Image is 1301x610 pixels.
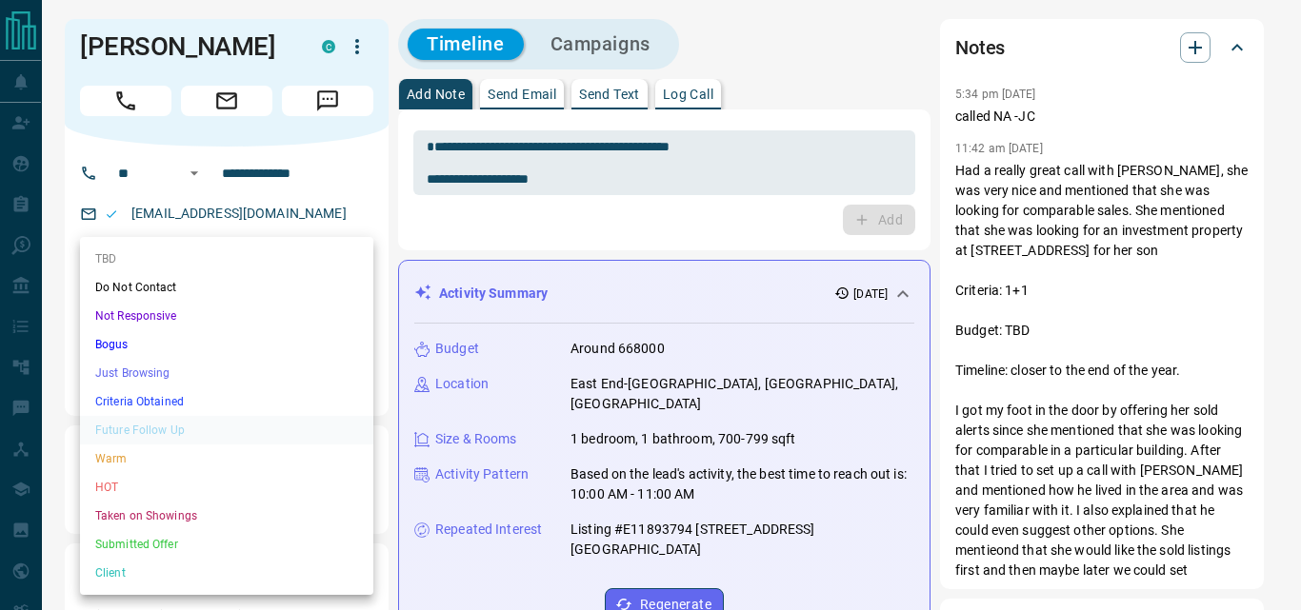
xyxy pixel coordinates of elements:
[80,559,373,587] li: Client
[80,330,373,359] li: Bogus
[80,273,373,302] li: Do Not Contact
[80,245,373,273] li: TBD
[80,359,373,387] li: Just Browsing
[80,502,373,530] li: Taken on Showings
[80,302,373,330] li: Not Responsive
[80,387,373,416] li: Criteria Obtained
[80,444,373,473] li: Warm
[80,473,373,502] li: HOT
[80,530,373,559] li: Submitted Offer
